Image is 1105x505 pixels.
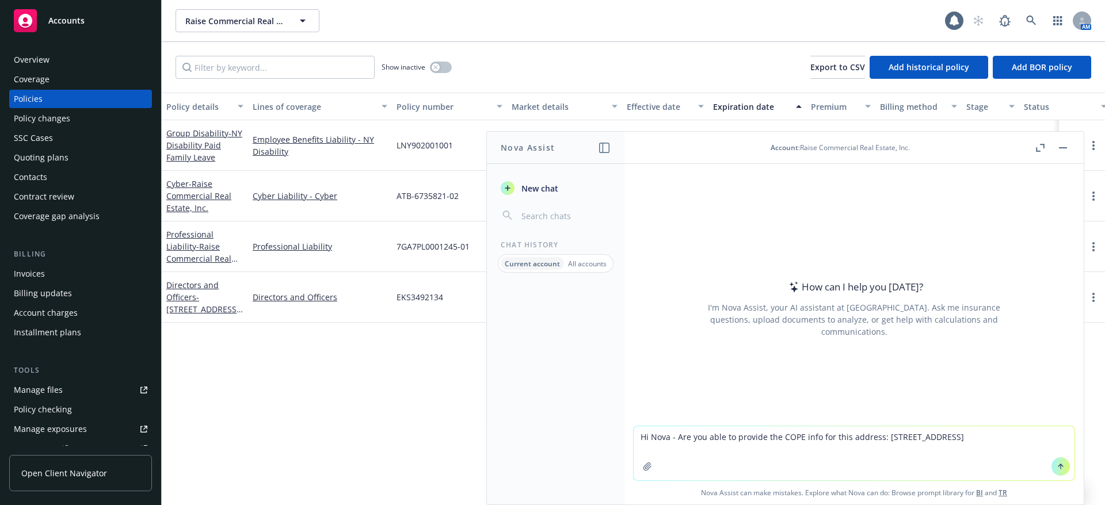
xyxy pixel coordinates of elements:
button: Add BOR policy [993,56,1091,79]
div: Status [1024,101,1094,113]
button: Add historical policy [870,56,988,79]
div: Effective date [627,101,691,113]
a: Policy changes [9,109,152,128]
button: Stage [962,93,1019,120]
input: Filter by keyword... [176,56,375,79]
span: New chat [519,182,558,194]
p: Current account [505,259,560,269]
button: Export to CSV [810,56,865,79]
a: Invoices [9,265,152,283]
a: more [1087,240,1100,254]
a: Overview [9,51,152,69]
div: Billing [9,248,152,260]
a: Installment plans [9,323,152,342]
a: Directors and Officers [253,291,387,303]
div: Invoices [14,265,45,283]
div: Installment plans [14,323,81,342]
span: 7GA7PL0001245-01 [397,240,470,253]
button: Policy details [162,93,248,120]
span: Nova Assist can make mistakes. Explore what Nova can do: Browse prompt library for and [629,481,1079,504]
span: Open Client Navigator [21,467,107,479]
a: SSC Cases [9,129,152,147]
div: Billing updates [14,284,72,303]
div: How can I help you [DATE]? [786,280,923,294]
a: Group Disability [166,128,242,163]
a: Policy checking [9,400,152,419]
a: Cyber [166,178,231,213]
div: Lines of coverage [253,101,375,113]
a: Employee Benefits Liability - NY Disability [253,133,387,158]
div: Premium [811,101,858,113]
div: Market details [512,101,605,113]
a: Professional Liability [166,229,231,276]
div: Manage certificates [14,439,89,458]
div: Policy changes [14,109,70,128]
textarea: Hi Nova - Are you able to provide the COPE info for this address: [STREET_ADDRESS] [634,426,1074,480]
span: - Raise Commercial Real Estate, Inc. [166,178,231,213]
div: Chat History [487,240,624,250]
div: Manage files [14,381,63,399]
div: Quoting plans [14,148,68,167]
div: Stage [966,101,1002,113]
button: Raise Commercial Real Estate, Inc. [176,9,319,32]
button: Premium [806,93,875,120]
a: Quoting plans [9,148,152,167]
a: Billing updates [9,284,152,303]
span: EKS3492134 [397,291,443,303]
a: Accounts [9,5,152,37]
div: Contacts [14,168,47,186]
button: Expiration date [708,93,806,120]
a: Contract review [9,188,152,206]
span: Add BOR policy [1012,62,1072,72]
a: Search [1020,9,1043,32]
span: Account [771,143,798,152]
span: Export to CSV [810,62,865,72]
div: : Raise Commercial Real Estate, Inc. [771,143,910,152]
button: Policy number [392,93,507,120]
a: Manage exposures [9,420,152,438]
div: I'm Nova Assist, your AI assistant at [GEOGRAPHIC_DATA]. Ask me insurance questions, upload docum... [692,301,1016,338]
button: Market details [507,93,622,120]
button: Lines of coverage [248,93,392,120]
a: Coverage gap analysis [9,207,152,225]
a: Contacts [9,168,152,186]
a: Policies [9,90,152,108]
div: Billing method [880,101,944,113]
span: Accounts [48,16,85,25]
span: Show inactive [382,62,425,72]
a: Switch app [1046,9,1069,32]
span: Add historical policy [889,62,969,72]
div: Manage exposures [14,420,87,438]
div: Expiration date [713,101,789,113]
a: Directors and Officers [166,280,239,327]
a: more [1087,290,1100,304]
a: Account charges [9,304,152,322]
div: Hartford Life and Accident Insurance Company, Hartford Insurance Group [512,128,618,152]
button: Effective date [622,93,708,120]
div: Contract review [14,188,74,206]
p: All accounts [568,259,607,269]
button: New chat [496,178,615,198]
button: Billing method [875,93,962,120]
a: more [1087,189,1100,203]
div: Policy checking [14,400,72,419]
a: more [1087,139,1100,152]
a: Coverage [9,70,152,89]
div: Coverage gap analysis [14,207,100,225]
a: TR [999,488,1007,498]
span: LNY902001001 [397,139,453,151]
div: Policies [14,90,43,108]
span: - Raise Commercial Real Estate Inc [166,241,238,276]
a: BI [976,488,983,498]
span: - [STREET_ADDRESS][PERSON_NAME] [166,292,243,327]
div: Overview [14,51,49,69]
a: Professional Liability [253,240,387,253]
a: Manage files [9,381,152,399]
div: Account charges [14,304,78,322]
div: SSC Cases [14,129,53,147]
div: Policy number [397,101,490,113]
a: Start snowing [967,9,990,32]
span: - NY Disability Paid Family Leave [166,128,242,163]
h1: Nova Assist [501,141,555,154]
